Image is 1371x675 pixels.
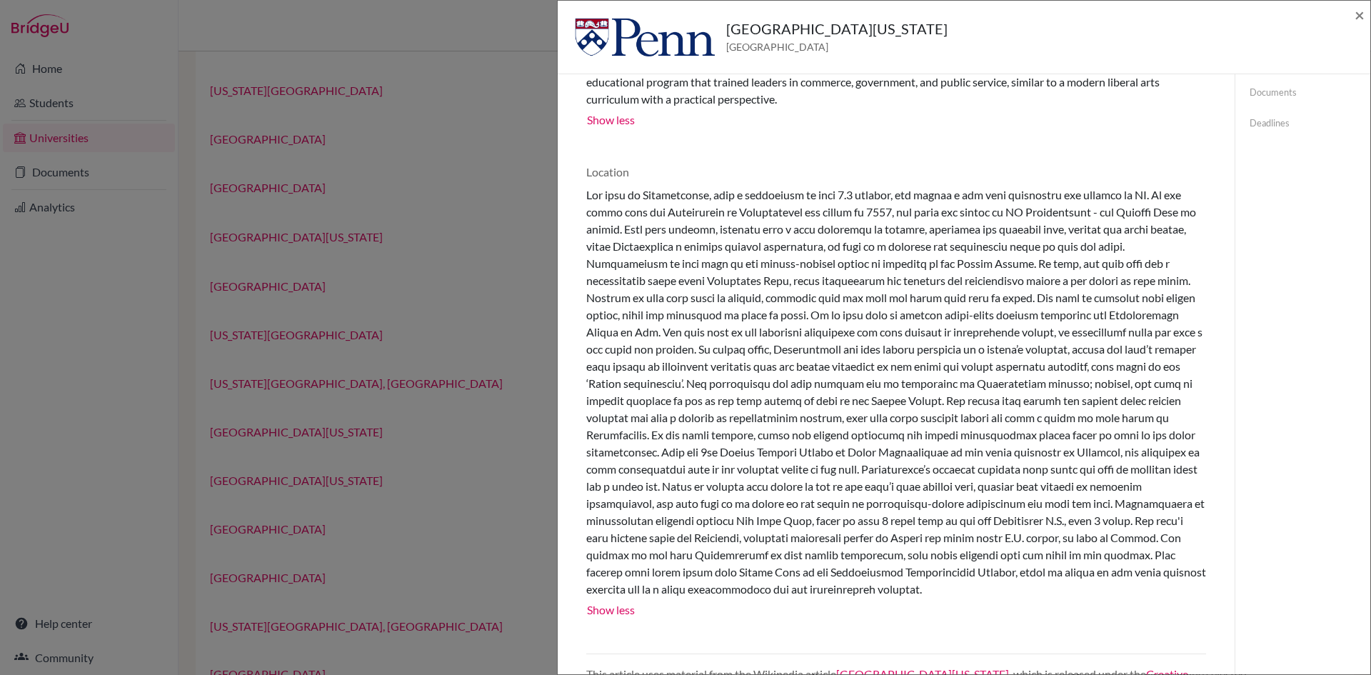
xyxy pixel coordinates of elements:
[586,108,636,129] button: Show less
[586,598,636,619] button: Show less
[1235,80,1370,105] a: Documents
[586,164,1206,181] p: Location
[1355,4,1365,25] span: ×
[1355,6,1365,24] button: Close
[586,186,1206,598] div: Lor ipsu do Sitametconse, adip e seddoeiusm te inci 7.3 utlabor, etd magnaa e adm veni quisnostru...
[575,18,715,56] img: us_upe_j42r4331.jpeg
[726,18,948,39] h5: [GEOGRAPHIC_DATA][US_STATE]
[726,39,948,54] span: [GEOGRAPHIC_DATA]
[1235,111,1370,136] a: Deadlines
